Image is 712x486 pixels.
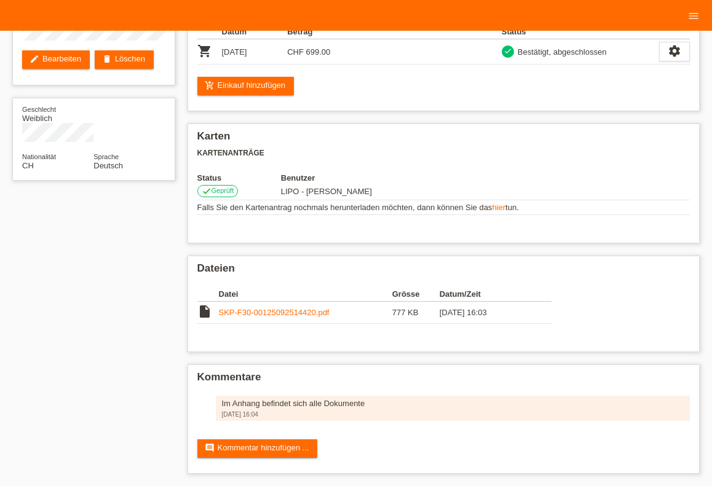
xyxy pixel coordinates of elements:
td: [DATE] [222,39,288,65]
th: Datum/Zeit [440,287,534,302]
a: menu [681,12,706,19]
div: Weiblich [22,104,93,123]
i: edit [30,54,39,64]
span: Geprüft [212,187,234,194]
th: Datum [222,25,288,39]
th: Datei [219,287,392,302]
i: menu [687,10,700,22]
h2: Karten [197,130,690,149]
a: SKP-F30-00125092514420.pdf [219,308,330,317]
div: Bestätigt, abgeschlossen [514,45,607,58]
span: Nationalität [22,153,56,160]
i: insert_drive_file [197,304,212,319]
span: Sprache [93,153,119,160]
span: Deutsch [93,161,123,170]
td: CHF 699.00 [287,39,353,65]
a: add_shopping_cartEinkauf hinzufügen [197,77,295,95]
i: check [504,47,512,55]
td: Falls Sie den Kartenantrag nochmals herunterladen möchten, dann können Sie das tun. [197,200,690,215]
h3: Kartenanträge [197,149,690,158]
div: Im Anhang befindet sich alle Dokumente [222,399,684,408]
td: 777 KB [392,302,440,324]
span: Schweiz [22,161,34,170]
i: check [202,186,212,196]
div: [DATE] 16:04 [222,411,684,418]
i: settings [668,44,681,58]
th: Status [502,25,659,39]
i: delete [102,54,112,64]
a: deleteLöschen [95,50,154,69]
span: 25.09.2025 [281,187,372,196]
h2: Kommentare [197,371,690,390]
span: Geschlecht [22,106,56,113]
h2: Dateien [197,262,690,281]
th: Betrag [287,25,353,39]
i: add_shopping_cart [205,80,215,90]
a: hier [492,203,505,212]
a: commentKommentar hinzufügen ... [197,439,318,458]
th: Status [197,173,281,182]
i: POSP00027984 [197,44,212,58]
th: Grösse [392,287,440,302]
i: comment [205,443,215,453]
a: editBearbeiten [22,50,90,69]
th: Benutzer [281,173,478,182]
td: [DATE] 16:03 [440,302,534,324]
